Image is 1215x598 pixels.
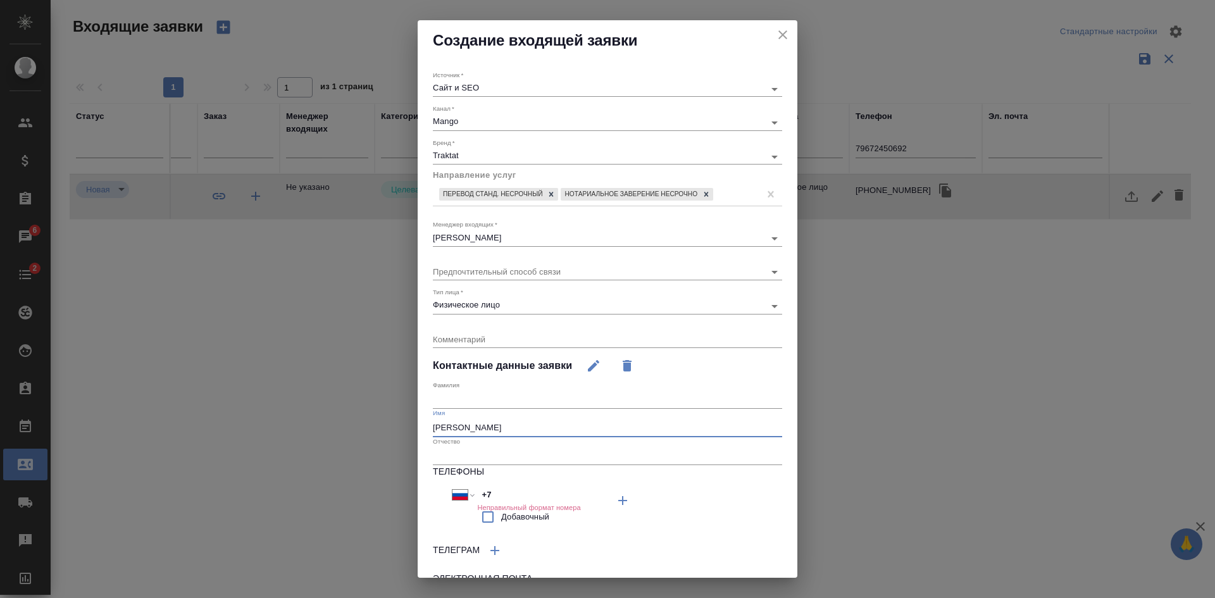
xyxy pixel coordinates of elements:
[433,410,445,416] label: Имя
[433,300,782,309] div: Физическое лицо
[433,83,782,92] div: Сайт и SEO
[607,485,638,516] button: Добавить
[477,485,588,504] input: ✎ Введи что-нибудь
[480,535,510,566] button: Добавить
[433,116,782,126] div: Mango
[433,289,463,296] label: Тип лица
[433,544,480,558] h6: Телеграм
[433,30,782,51] h2: Создание входящей заявки
[561,188,699,201] div: Нотариальное заверение несрочно
[433,72,463,78] label: Источник
[433,358,572,373] h4: Контактные данные заявки
[433,572,782,586] h6: Электронная почта
[433,382,459,388] label: Фамилия
[433,151,782,160] div: Traktat
[439,188,544,201] div: Перевод станд. несрочный
[612,351,642,381] button: Удалить
[477,504,580,511] h6: Неправильный формат номера
[433,106,454,112] label: Канал
[433,170,516,180] span: Направление услуг
[433,139,455,146] label: Бренд
[773,25,792,44] button: close
[501,511,549,523] span: Добавочный
[578,351,609,381] button: Редактировать
[433,221,497,228] label: Менеджер входящих
[433,438,460,444] label: Отчество
[433,465,782,479] h6: Телефоны
[766,230,783,247] button: Open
